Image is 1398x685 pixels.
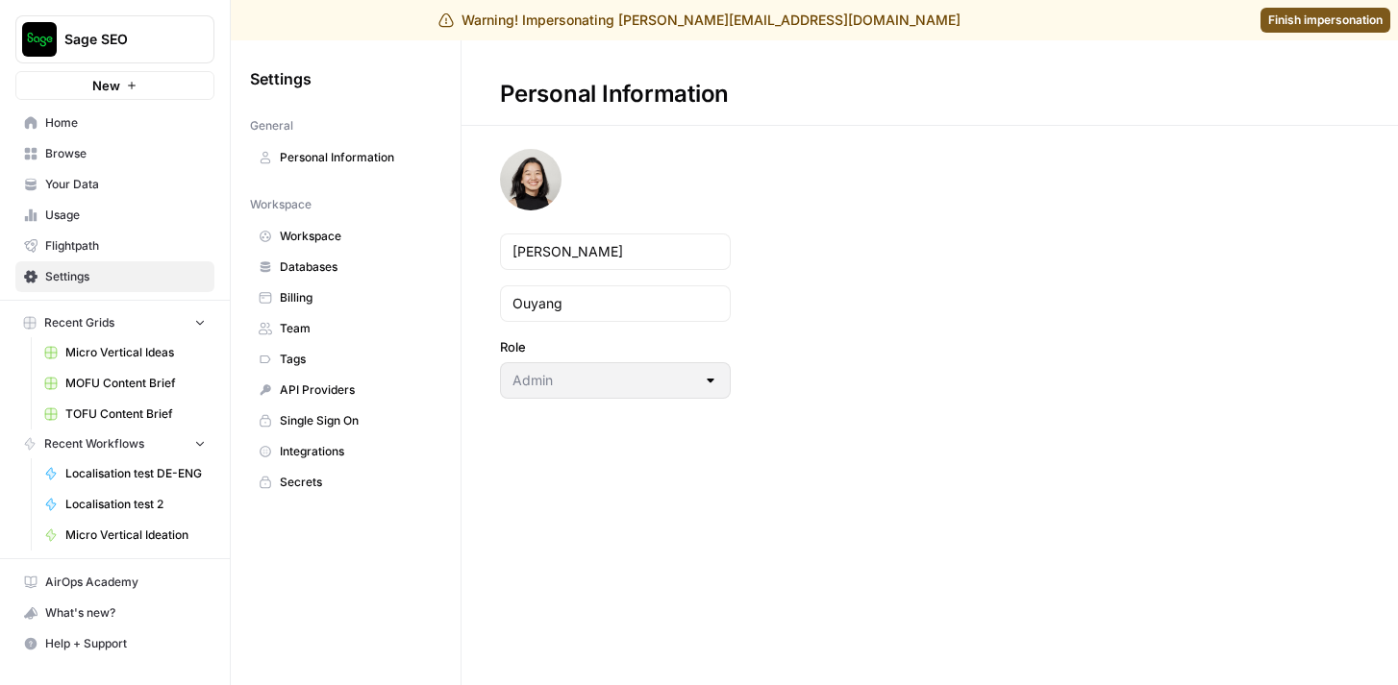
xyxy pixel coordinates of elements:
a: Your Data [15,169,214,200]
span: Flightpath [45,237,206,255]
a: Micro Vertical Ideas [36,337,214,368]
span: Finish impersonation [1268,12,1383,29]
span: Browse [45,145,206,162]
span: Localisation test 2 [65,496,206,513]
a: Databases [250,252,441,282]
button: Workspace: Sage SEO [15,15,214,63]
a: Single Sign On [250,405,441,436]
img: Sage SEO Logo [22,22,57,57]
span: AirOps Academy [45,574,206,591]
a: Micro Vertical Ideation [36,520,214,550]
button: New [15,71,214,100]
a: Finish impersonation [1261,8,1390,33]
a: Integrations [250,436,441,467]
a: AirOps Academy [15,567,214,598]
span: Recent Grids [44,314,114,331]
span: MOFU Content Brief [65,375,206,392]
a: Personal Information [250,142,441,173]
span: Single Sign On [280,412,433,429]
span: Team [280,320,433,337]
span: API Providers [280,381,433,399]
span: Databases [280,258,433,276]
a: MOFU Content Brief [36,368,214,399]
span: Tags [280,351,433,368]
a: Usage [15,200,214,231]
div: Warning! Impersonating [PERSON_NAME][EMAIL_ADDRESS][DOMAIN_NAME] [438,11,961,30]
a: API Providers [250,375,441,405]
span: Micro Vertical Ideas [65,344,206,361]
a: Localisation test DE-ENG [36,458,214,489]
span: Help + Support [45,635,206,652]
a: Browse [15,138,214,169]
span: Settings [45,268,206,285]
button: Help + Support [15,628,214,659]
div: Personal Information [462,79,767,110]
a: TOFU Content Brief [36,399,214,429]
span: Workspace [250,196,312,213]
span: Billing [280,289,433,306]
a: Home [15,108,214,138]
div: What's new? [16,599,213,627]
span: Workspace [280,228,433,245]
button: What's new? [15,598,214,628]
a: Settings [15,261,214,292]
span: Micro Vertical Ideation [65,526,206,544]
span: Settings [250,67,312,90]
span: Usage [45,207,206,224]
span: General [250,117,293,135]
img: avatar [500,149,562,210]
span: New [92,76,120,95]
a: Workspace [250,221,441,252]
button: Recent Grids [15,308,214,337]
a: Flightpath [15,231,214,261]
span: Sage SEO [64,30,181,49]
label: Role [500,337,731,356]
span: Localisation test DE-ENG [65,465,206,482]
span: Integrations [280,443,433,460]
button: Recent Workflows [15,429,214,458]
a: Billing [250,282,441,313]
a: Localisation test 2 [36,489,214,520]
span: Your Data [45,176,206,193]
span: Secrets [280,474,433,491]
span: Recent Workflows [44,435,144,453]
span: TOFU Content Brief [65,405,206,423]
span: Personal Information [280,149,433,166]
a: Secrets [250,467,441,498]
span: Home [45,114,206,132]
a: Team [250,313,441,344]
a: Tags [250,344,441,375]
